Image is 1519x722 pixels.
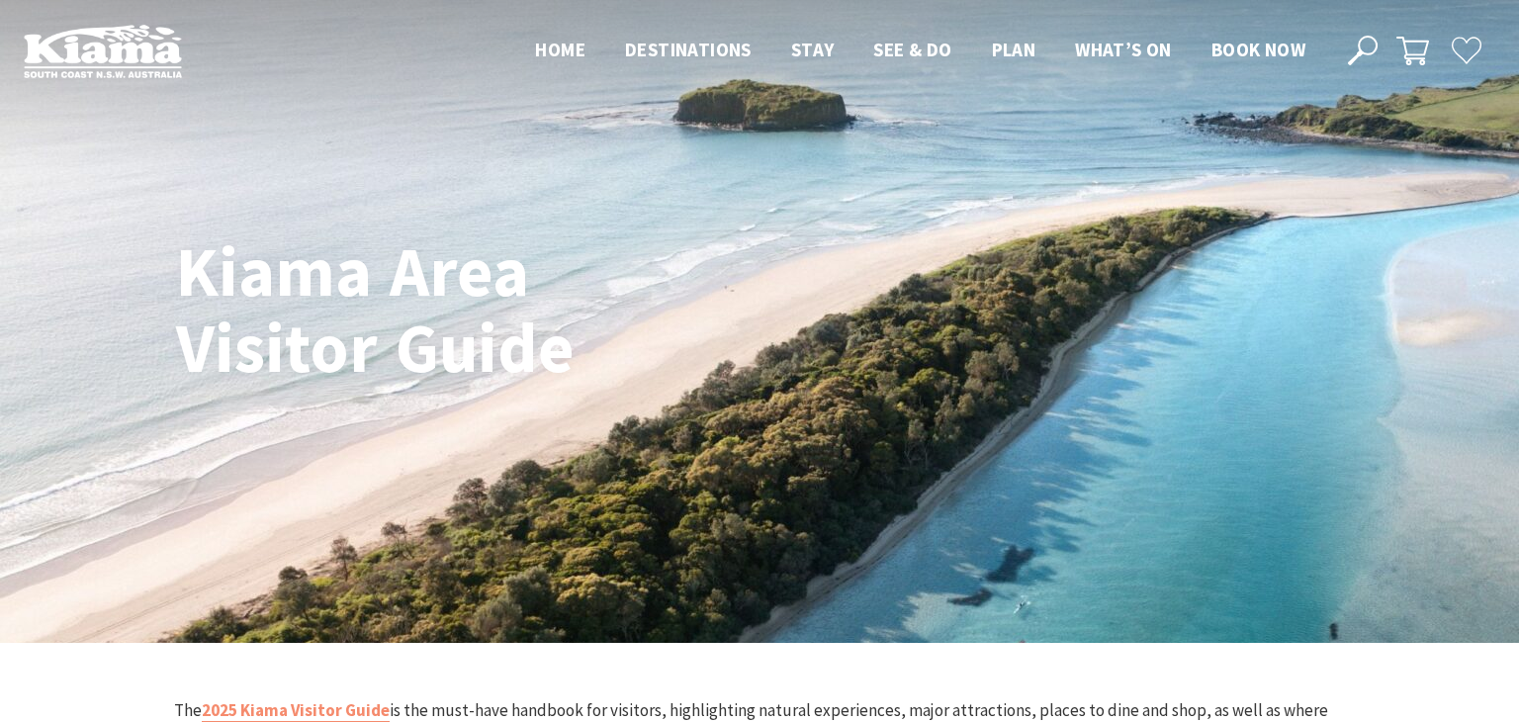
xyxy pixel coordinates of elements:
[515,35,1325,67] nav: Main Menu
[202,699,390,722] a: 2025 Kiama Visitor Guide
[625,38,752,61] span: Destinations
[176,233,735,386] h1: Kiama Area Visitor Guide
[791,38,835,61] span: Stay
[24,24,182,78] img: Kiama Logo
[1211,38,1305,61] span: Book now
[873,38,951,61] span: See & Do
[535,38,585,61] span: Home
[992,38,1036,61] span: Plan
[1075,38,1172,61] span: What’s On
